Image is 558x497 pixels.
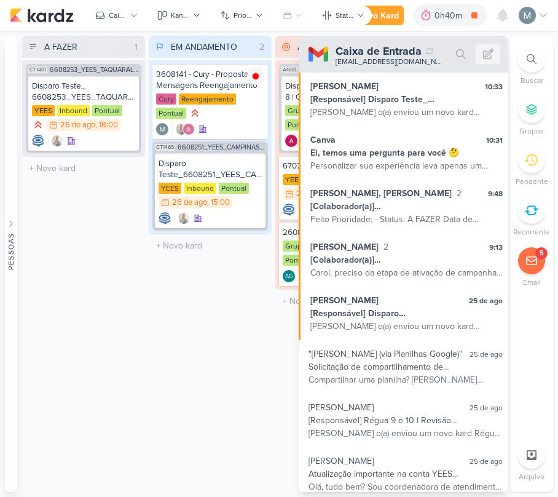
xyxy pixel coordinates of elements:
[285,135,297,147] img: Alessandra Gomes
[254,41,269,54] div: 2
[310,93,503,106] div: [Responsável] Disparo Teste_ 6608253_YEES_TAQUARAL_DISPARO_E-MAIL_MKT
[48,135,63,147] div: Colaboradores: Iara Santos
[283,255,313,266] div: Pontual
[283,270,295,282] div: Aline Gimenez Graciano
[519,7,536,24] img: Mariana Amorim
[283,161,391,172] div: 6707295_YEES_ESSÊNCIA_CAMPOLIM_CLIENTE_OCULTO
[219,183,249,194] div: Pontual
[285,274,293,280] p: AG
[159,158,262,180] div: Disparo Teste_6608251_YEES_CAMPINAS_DISPARO_E-MAIL MKT
[470,402,503,413] div: 25 de ago
[283,227,391,238] div: 2608181_GODOI_MATRICULADOS_AGOSTO
[310,146,503,159] div: Ei, temos uma pergunta para você 🤔
[310,187,452,200] div: [PERSON_NAME], [PERSON_NAME]
[358,9,399,22] div: Novo Kard
[159,212,171,225] div: Criador(a): Caroline Traven De Andrade
[10,8,74,23] img: kardz.app
[32,119,44,131] div: Prioridade Alta
[278,292,396,310] input: + Novo kard
[470,456,503,467] div: 25 de ago
[308,427,503,440] div: [PERSON_NAME] o(a) enviou um novo kard Régua 9 e 10 | Revisão informações_2608141_GODOI_EMAIL MAR...
[308,348,462,360] div: "[PERSON_NAME] (via Planilhas Google)"
[308,47,328,62] img: Gmail
[25,159,143,177] input: + Novo kard
[308,373,503,386] div: Compartilhar uma planilha? [PERSON_NAME] ([PERSON_NAME][EMAIL_ADDRESS][DOMAIN_NAME]) está solicit...
[310,320,503,333] div: [PERSON_NAME] o(a) enviou um novo kard Disparo Teste_6608251_YEES_CAMPINAS_DISPARO_E-MAIL MKT CLI...
[296,190,331,198] div: 26 de ago
[95,121,118,129] div: , 18:00
[32,135,44,147] div: Criador(a): Caroline Traven De Andrade
[336,43,422,60] div: Caixa de Entrada
[50,66,139,73] span: 6608253_YEES_TAQUARAL_DISPARO_E-MAIL_MKT
[310,213,503,226] div: Feito Prioridade: - Status: A FAZER Data de Entrega: [DATE] 18:00h fornecido por [DOMAIN_NAME] Cl...
[383,241,388,253] div: 2
[308,467,503,480] div: Atualização importante na conta YEES INCORPORADORA do RD Station Marketing
[336,56,444,67] div: [EMAIL_ADDRESS][DOMAIN_NAME]
[308,360,503,373] div: Solicitação de compartilhamento de "2608181_GODOI_MATRICULADOS_AGOSTO.xlsx"
[156,123,168,135] img: Mariana Amorim
[6,233,17,270] div: Pessoas
[57,105,90,116] div: Inbound
[5,36,17,492] button: Pessoas
[425,47,434,55] div: Sync
[285,135,297,147] div: Criador(a): Alessandra Gomes
[92,105,122,116] div: Pontual
[189,107,201,119] div: Prioridade Alta
[489,242,503,253] div: 9:13
[310,241,379,253] div: [PERSON_NAME]
[175,123,187,135] img: Iara Santos
[308,455,374,467] div: [PERSON_NAME]
[457,187,462,200] div: 2
[308,480,503,493] div: Olá, tudo bem? Sou coordenadora de atendimento na RD Station e quero garantir que está tudo certo...
[283,204,295,216] img: Caroline Traven De Andrade
[519,125,544,137] p: Grupos
[310,253,503,266] div: [Colaborador(a)] 6708253_YEES_MANSÕES_SUBIR_PEÇAS_CAMPANHA
[470,349,503,360] div: 25 de ago
[310,266,503,279] div: Carol, preciso da etapa de ativação de campanha e integração do formulário Prioridade: - Status: ...
[178,212,190,225] img: Iara Santos
[519,471,544,482] p: Arquivo
[32,135,44,147] img: Caroline Traven De Andrade
[310,307,503,320] div: [Responsável] Disparo Teste_6608251_YEES_CAMPINAS_DISPARO_E-MAIL MKT
[283,270,295,282] div: Criador(a): Aline Gimenez Graciano
[151,237,269,255] input: + Novo kard
[32,105,55,116] div: YEES
[516,176,548,187] p: Pendente
[434,9,466,22] div: 0h40m
[32,81,135,103] div: Disparo Teste_ 6608253_YEES_TAQUARAL_DISPARO_E-MAIL_MKT
[310,294,379,307] div: [PERSON_NAME]
[308,414,503,427] div: [Responsável] Régua 9 e 10 | Revisão informações_2608141_GODOI_EMAIL MARKETING_SETEMBRO
[175,212,190,225] div: Colaboradores: Iara Santos
[308,401,374,414] div: [PERSON_NAME]
[281,66,297,73] span: AG88
[159,212,171,225] img: Caroline Traven De Andrade
[184,183,216,194] div: Inbound
[283,241,331,252] div: Grupo Godoi
[178,144,265,151] span: 6608251_YEES_CAMPINAS_DISPARO_E-MAIL MKT
[285,119,315,130] div: Pontual
[179,93,236,105] div: Reengajamento
[488,188,503,199] div: 9:48
[156,123,168,135] div: Criador(a): Mariana Amorim
[51,135,63,147] img: Iara Santos
[283,174,305,185] div: YEES
[310,133,336,146] div: Canva
[28,66,47,73] span: CT1481
[155,144,175,151] span: CT1465
[310,200,503,213] div: [Colaborador(a)] 6708252_YEES_ESSENCIA_CAMPOLIM_SUBIR_PEÇAS_CAMPANHA
[310,159,503,172] div: Personalizar sua experiência leva apenas um segundo ͏ ‌ ﻿ ͏ ‌ ﻿ ͏ ‌ ﻿ ͏ ‌ ﻿ ͏ ‌ ﻿ ͏ ‌ ﻿ ͏ ‌ ﻿ ͏ ‌...
[310,106,503,119] div: [PERSON_NAME] o(a) enviou um novo kard Disparo Teste_ 6608253_YEES_TAQUARAL_DISPARO_E-MAIL_MKT CL...
[310,80,379,93] div: [PERSON_NAME]
[247,68,264,85] img: tracking
[283,204,295,216] div: Criador(a): Caroline Traven De Andrade
[510,46,553,86] li: Ctrl + F
[486,135,503,146] div: 10:31
[156,108,186,119] div: Pontual
[159,183,181,194] div: YEES
[207,199,230,207] div: , 15:00
[156,69,264,91] div: 3608141 - Cury - Proposta Mensagens Reengajamento
[513,226,550,237] p: Recorrente
[183,123,195,135] img: Alessandra Gomes
[285,105,333,116] div: Grupo Godoi
[60,121,95,129] div: 26 de ago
